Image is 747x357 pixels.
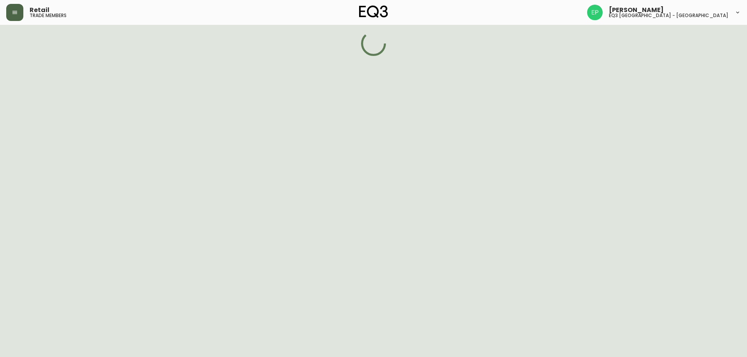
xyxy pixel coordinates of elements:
[609,13,728,18] h5: eq3 [GEOGRAPHIC_DATA] - [GEOGRAPHIC_DATA]
[609,7,664,13] span: [PERSON_NAME]
[359,5,388,18] img: logo
[30,7,49,13] span: Retail
[587,5,603,20] img: edb0eb29d4ff191ed42d19acdf48d771
[30,13,67,18] h5: trade members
